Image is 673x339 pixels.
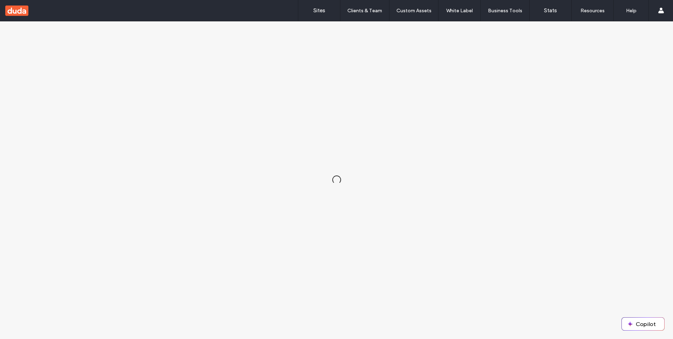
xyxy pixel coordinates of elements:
label: Help [626,8,637,14]
label: Clients & Team [347,8,382,14]
label: Sites [313,7,325,14]
label: Resources [580,8,605,14]
label: White Label [446,8,473,14]
label: Custom Assets [396,8,431,14]
label: Stats [544,7,557,14]
label: Business Tools [488,8,522,14]
button: Copilot [622,318,664,330]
